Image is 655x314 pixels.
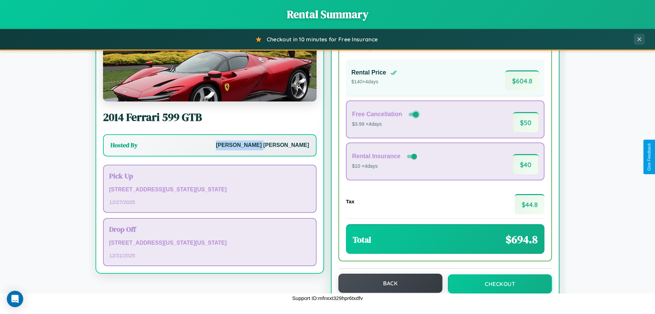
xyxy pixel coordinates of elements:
button: Back [338,274,442,293]
p: $10 × 4 days [352,162,418,171]
p: [PERSON_NAME] [PERSON_NAME] [216,140,309,150]
div: Open Intercom Messenger [7,291,23,307]
span: $ 604.8 [505,70,539,91]
h4: Free Cancellation [352,111,402,118]
h3: Pick Up [109,171,310,181]
p: 12 / 27 / 2025 [109,197,310,207]
div: Give Feedback [647,143,652,171]
p: $3.99 × 4 days [352,120,420,129]
img: Ferrari 599 GTB [103,33,317,101]
p: 12 / 31 / 2025 [109,251,310,260]
span: $ 694.8 [506,232,538,247]
span: $ 50 [513,112,538,132]
span: $ 44.8 [515,194,544,214]
h1: Rental Summary [7,7,648,22]
p: [STREET_ADDRESS][US_STATE][US_STATE] [109,238,310,248]
p: $ 140 × 4 days [351,78,397,86]
h3: Drop Off [109,224,310,234]
p: Support ID: mfnxxt329hpr6txdfv [292,293,363,303]
button: Checkout [448,274,552,293]
h4: Rental Insurance [352,153,401,160]
h4: Tax [346,199,354,204]
span: Checkout in 10 minutes for Free Insurance [267,36,378,43]
h2: 2014 Ferrari 599 GTB [103,110,317,125]
h3: Hosted By [111,141,137,149]
p: [STREET_ADDRESS][US_STATE][US_STATE] [109,185,310,195]
span: $ 40 [513,154,538,174]
h4: Rental Price [351,69,386,76]
h3: Total [353,234,371,245]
